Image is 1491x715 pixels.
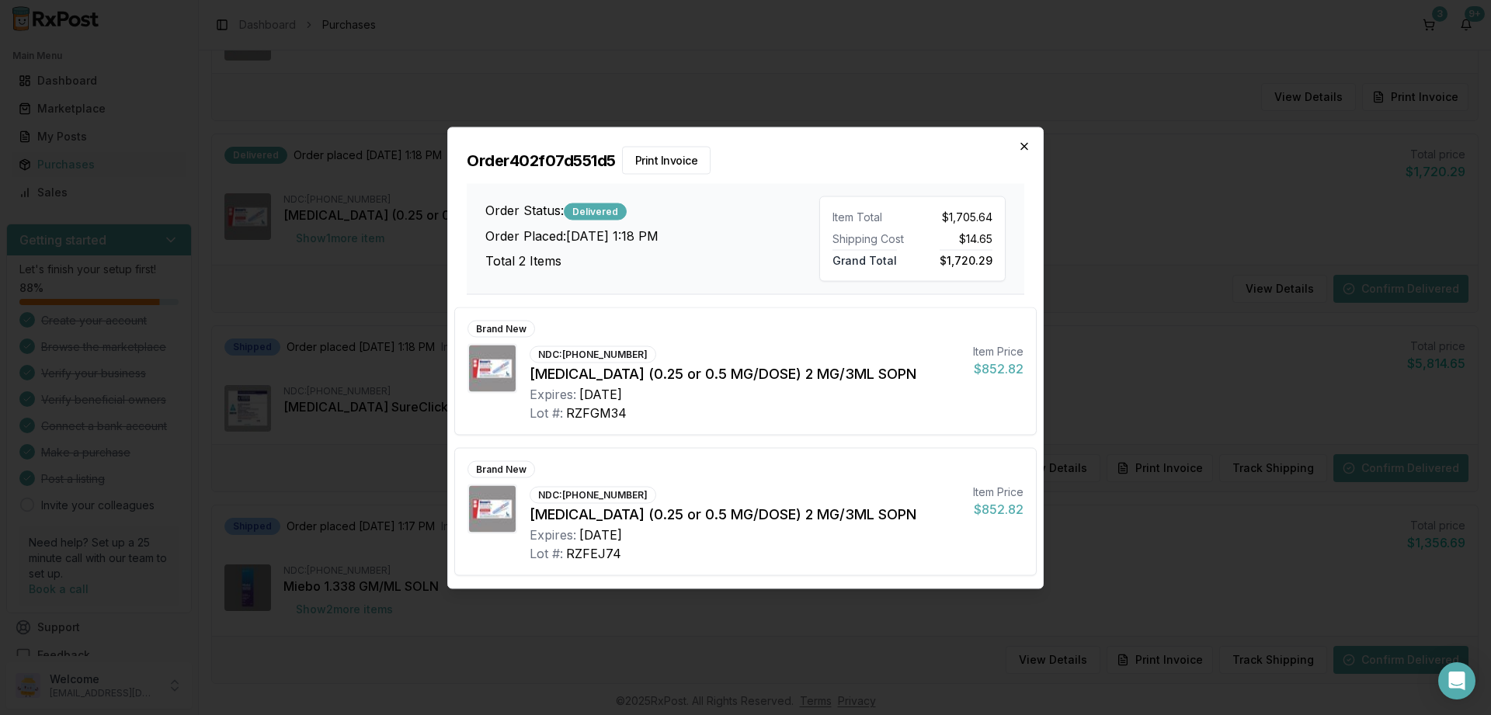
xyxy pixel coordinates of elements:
div: [DATE] [579,525,622,543]
div: $852.82 [973,359,1024,377]
h3: Order Placed: [DATE] 1:18 PM [485,227,819,245]
div: Expires: [530,384,576,403]
h2: Order 402f07d551d5 [467,146,1024,174]
div: Lot #: [530,403,563,422]
div: Shipping Cost [832,231,906,246]
div: Lot #: [530,543,563,562]
div: Brand New [467,320,535,337]
div: $852.82 [973,499,1024,518]
img: Ozempic (0.25 or 0.5 MG/DOSE) 2 MG/3ML SOPN [469,485,516,532]
div: NDC: [PHONE_NUMBER] [530,486,656,503]
div: Delivered [564,203,627,220]
div: Item Total [832,209,906,224]
div: Expires: [530,525,576,543]
div: NDC: [PHONE_NUMBER] [530,345,656,363]
h3: Total 2 Items [485,252,819,270]
div: Item Price [973,484,1024,499]
div: $14.65 [919,231,992,246]
div: $1,705.64 [919,209,992,224]
span: Grand Total [832,249,897,266]
div: Brand New [467,460,535,477]
div: [DATE] [579,384,622,403]
div: RZFEJ74 [566,543,621,562]
button: Print Invoice [622,146,711,174]
div: [MEDICAL_DATA] (0.25 or 0.5 MG/DOSE) 2 MG/3ML SOPN [530,503,961,525]
img: Ozempic (0.25 or 0.5 MG/DOSE) 2 MG/3ML SOPN [469,345,516,391]
span: $1,720.29 [940,249,992,266]
div: Item Price [973,343,1024,359]
div: [MEDICAL_DATA] (0.25 or 0.5 MG/DOSE) 2 MG/3ML SOPN [530,363,961,384]
div: RZFGM34 [566,403,627,422]
h3: Order Status: [485,201,819,220]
